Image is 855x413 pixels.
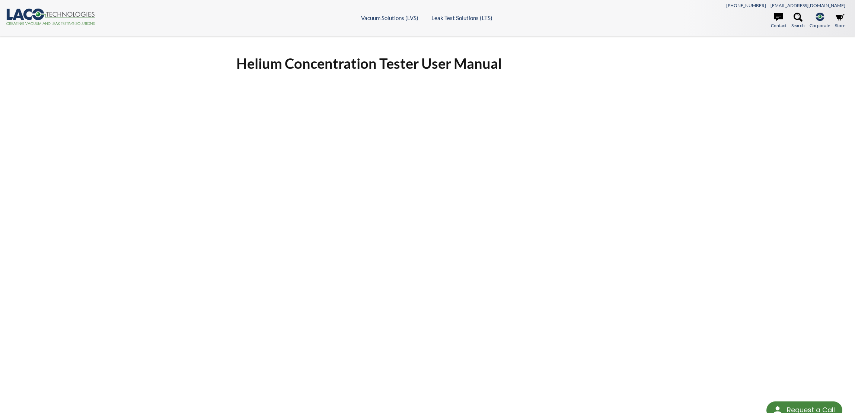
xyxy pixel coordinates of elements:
[236,54,618,73] h1: Helium Concentration Tester User Manual
[771,3,845,8] a: [EMAIL_ADDRESS][DOMAIN_NAME]
[791,13,805,29] a: Search
[361,15,418,21] a: Vacuum Solutions (LVS)
[726,3,766,8] a: [PHONE_NUMBER]
[810,22,830,29] span: Corporate
[835,13,845,29] a: Store
[431,15,492,21] a: Leak Test Solutions (LTS)
[771,13,787,29] a: Contact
